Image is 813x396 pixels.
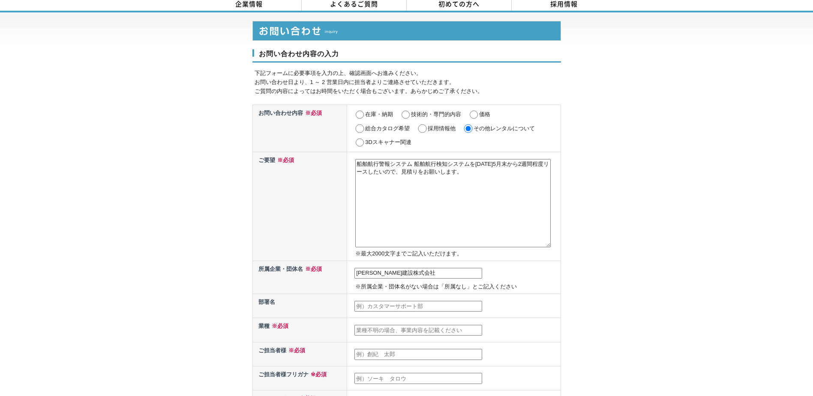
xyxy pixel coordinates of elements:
img: お問い合わせ [252,21,561,41]
input: 例）カスタマーサポート部 [354,301,482,312]
label: 採用情報他 [428,125,456,132]
th: お問い合わせ内容 [252,105,347,152]
label: 価格 [479,111,490,117]
span: ※必須 [286,347,305,354]
input: 例）株式会社ソーキ [354,268,482,279]
h3: お問い合わせ内容の入力 [252,49,561,63]
input: 業種不明の場合、事業内容を記載ください [354,325,482,336]
span: ※必須 [275,157,294,163]
th: 所属企業・団体名 [252,261,347,294]
input: 例）創紀 太郎 [354,349,482,360]
label: 在庫・納期 [365,111,393,117]
input: 例）ソーキ タロウ [354,373,482,384]
span: ※必須 [303,110,322,116]
span: ※必須 [303,266,322,272]
th: ご担当者様フリガナ [252,366,347,390]
th: ご要望 [252,152,347,261]
th: 部署名 [252,294,347,318]
label: その他レンタルについて [474,125,535,132]
label: 3Dスキャナー関連 [365,139,411,145]
th: 業種 [252,318,347,342]
p: ※最大2000文字までご記入いただけます。 [355,249,558,258]
label: 総合カタログ希望 [365,125,410,132]
p: ※所属企業・団体名がない場合は「所属なし」とご記入ください [355,282,558,291]
th: ご担当者様 [252,342,347,366]
label: 技術的・専門的内容 [411,111,461,117]
span: ※必須 [270,323,288,329]
p: 下記フォームに必要事項を入力の上、確認画面へお進みください。 お問い合わせ日より、1 ～ 2 営業日内に担当者よりご連絡させていただきます。 ご質問の内容によってはお時間をいただく場合もございま... [255,69,561,96]
span: ※必須 [309,371,327,378]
